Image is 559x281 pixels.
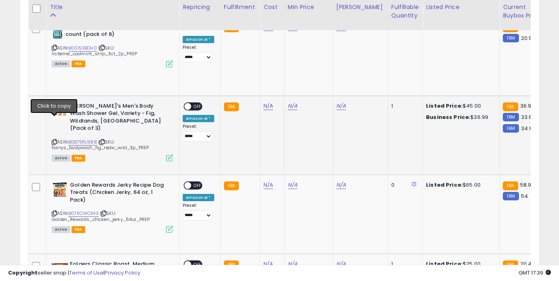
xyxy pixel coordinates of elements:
[8,269,140,277] div: seller snap | |
[288,3,329,11] div: Min Price
[503,3,544,20] div: Current Buybox Price
[72,226,85,233] span: FBA
[264,102,273,110] a: N/A
[391,3,419,20] div: Fulfillable Quantity
[336,181,346,189] a: N/A
[520,102,535,110] span: 36.99
[72,155,85,162] span: FBA
[426,181,493,189] div: $65.00
[503,113,519,121] small: FBM
[52,102,68,119] img: 41u11yG+xTL._SL40_.jpg
[503,181,518,190] small: FBA
[52,210,150,222] span: | SKU: Golden_Rewards_chicken_jerky_64oz_PREP
[183,3,217,11] div: Repricing
[391,181,416,189] div: 0
[191,103,204,110] span: OFF
[72,60,85,67] span: FBA
[264,3,281,11] div: Cost
[52,23,63,40] img: 51WVLWrVEpL._SL40_.jpg
[52,45,137,57] span: | SKU: listerine_coolmint_strip_3ct_2p_PREP
[426,102,463,110] b: Listed Price:
[68,139,97,146] a: B0B75RL988
[503,34,519,42] small: FBM
[426,102,493,110] div: $45.00
[50,3,176,11] div: Title
[52,102,173,160] div: ASIN:
[183,115,214,122] div: Amazon AI *
[183,36,214,43] div: Amazon AI *
[65,23,164,40] b: Listerine Cool Mint Pocketpaks, 24 count (pack of 6)
[521,192,528,200] span: 54
[52,181,173,232] div: ASIN:
[288,102,297,110] a: N/A
[336,3,384,11] div: [PERSON_NAME]
[52,23,173,67] div: ASIN:
[224,181,239,190] small: FBA
[521,113,536,121] span: 33.65
[68,210,99,217] a: B07RCWCX43
[52,181,68,198] img: 51U+sGvgnNL._SL40_.jpg
[70,181,168,206] b: Golden Rewards Jerky Recipe Dog Treats (Chicken Jerky, 64 oz, 1 Pack)
[52,226,70,233] span: All listings currently available for purchase on Amazon
[288,181,297,189] a: N/A
[426,113,470,121] b: Business Price:
[183,194,214,201] div: Amazon AI *
[391,102,416,110] div: 1
[520,181,534,189] span: 58.97
[521,34,536,42] span: 20.95
[52,155,70,162] span: All listings currently available for purchase on Amazon
[183,203,214,221] div: Preset:
[503,102,518,111] small: FBA
[521,125,533,132] span: 34.9
[70,102,168,134] b: [PERSON_NAME]'s Men's Body Wash Shower Gel, Variety - Fig, Wildlands, [GEOGRAPHIC_DATA] (Pack of 3)
[503,124,519,133] small: FBM
[8,269,38,277] strong: Copyright
[503,192,519,200] small: FBM
[426,3,496,11] div: Listed Price
[69,269,103,277] a: Terms of Use
[224,3,257,11] div: Fulfillment
[426,181,463,189] b: Listed Price:
[264,181,273,189] a: N/A
[52,60,70,67] span: All listings currently available for purchase on Amazon
[105,269,140,277] a: Privacy Policy
[183,45,214,63] div: Preset:
[224,102,239,111] small: FBA
[68,45,97,52] a: B00153BDH0
[52,139,149,151] span: | SKU: harrys_bodywash_fig_redw_wild_3p_PREP
[336,102,346,110] a: N/A
[183,124,214,142] div: Preset:
[520,23,535,31] span: 23.09
[519,269,551,277] span: 2025-10-11 17:39 GMT
[426,114,493,121] div: $36.99
[426,23,463,31] b: Listed Price:
[191,182,204,189] span: OFF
